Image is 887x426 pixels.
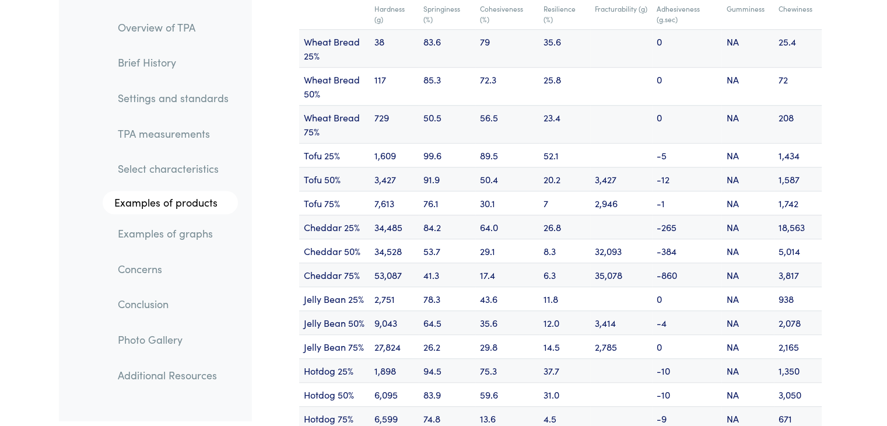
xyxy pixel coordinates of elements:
[103,191,238,215] a: Examples of products
[475,143,539,167] td: 89.5
[419,191,475,215] td: 76.1
[475,263,539,287] td: 17.4
[539,167,590,191] td: 20.2
[652,191,721,215] td: -1
[108,50,238,76] a: Brief History
[475,382,539,406] td: 59.6
[299,382,370,406] td: Hotdog 50%
[721,215,773,239] td: NA
[419,215,475,239] td: 84.2
[370,310,419,334] td: 9,043
[652,263,721,287] td: -860
[299,310,370,334] td: Jelly Bean 50%
[539,334,590,358] td: 14.5
[652,334,721,358] td: 0
[475,358,539,382] td: 75.3
[370,334,419,358] td: 27,824
[721,67,773,105] td: NA
[590,263,652,287] td: 35,078
[721,263,773,287] td: NA
[774,29,822,67] td: 25.4
[419,334,475,358] td: 26.2
[652,358,721,382] td: -10
[299,239,370,263] td: Cheddar 50%
[108,220,238,247] a: Examples of graphs
[721,29,773,67] td: NA
[475,191,539,215] td: 30.1
[652,105,721,143] td: 0
[721,167,773,191] td: NA
[475,239,539,263] td: 29.1
[774,191,822,215] td: 1,742
[652,287,721,310] td: 0
[721,287,773,310] td: NA
[419,29,475,67] td: 83.6
[774,239,822,263] td: 5,014
[370,215,419,239] td: 34,485
[370,29,419,67] td: 38
[721,382,773,406] td: NA
[370,67,419,105] td: 117
[652,167,721,191] td: -12
[721,105,773,143] td: NA
[475,105,539,143] td: 56.5
[108,156,238,183] a: Select characteristics
[370,382,419,406] td: 6,095
[721,310,773,334] td: NA
[774,358,822,382] td: 1,350
[419,382,475,406] td: 83.9
[370,358,419,382] td: 1,898
[299,263,370,287] td: Cheddar 75%
[590,310,652,334] td: 3,414
[539,143,590,167] td: 52.1
[299,191,370,215] td: Tofu 75%
[419,263,475,287] td: 41.3
[539,215,590,239] td: 26.8
[652,143,721,167] td: -5
[539,287,590,310] td: 11.8
[652,382,721,406] td: -10
[419,167,475,191] td: 91.9
[774,287,822,310] td: 938
[721,239,773,263] td: NA
[419,67,475,105] td: 85.3
[721,358,773,382] td: NA
[475,29,539,67] td: 79
[774,382,822,406] td: 3,050
[539,67,590,105] td: 25.8
[419,310,475,334] td: 64.5
[370,191,419,215] td: 7,613
[475,67,539,105] td: 72.3
[652,67,721,105] td: 0
[539,191,590,215] td: 7
[475,334,539,358] td: 29.8
[590,167,652,191] td: 3,427
[108,362,238,389] a: Additional Resources
[539,263,590,287] td: 6.3
[475,310,539,334] td: 35.6
[475,215,539,239] td: 64.0
[108,85,238,111] a: Settings and standards
[774,67,822,105] td: 72
[419,287,475,310] td: 78.3
[590,191,652,215] td: 2,946
[475,167,539,191] td: 50.4
[774,143,822,167] td: 1,434
[370,167,419,191] td: 3,427
[299,29,370,67] td: Wheat Bread 25%
[370,287,419,310] td: 2,751
[419,358,475,382] td: 94.5
[108,14,238,41] a: Overview of TPA
[774,263,822,287] td: 3,817
[721,191,773,215] td: NA
[299,67,370,105] td: Wheat Bread 50%
[539,310,590,334] td: 12.0
[721,334,773,358] td: NA
[299,167,370,191] td: Tofu 50%
[652,239,721,263] td: -384
[590,239,652,263] td: 32,093
[370,263,419,287] td: 53,087
[370,105,419,143] td: 729
[299,358,370,382] td: Hotdog 25%
[539,29,590,67] td: 35.6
